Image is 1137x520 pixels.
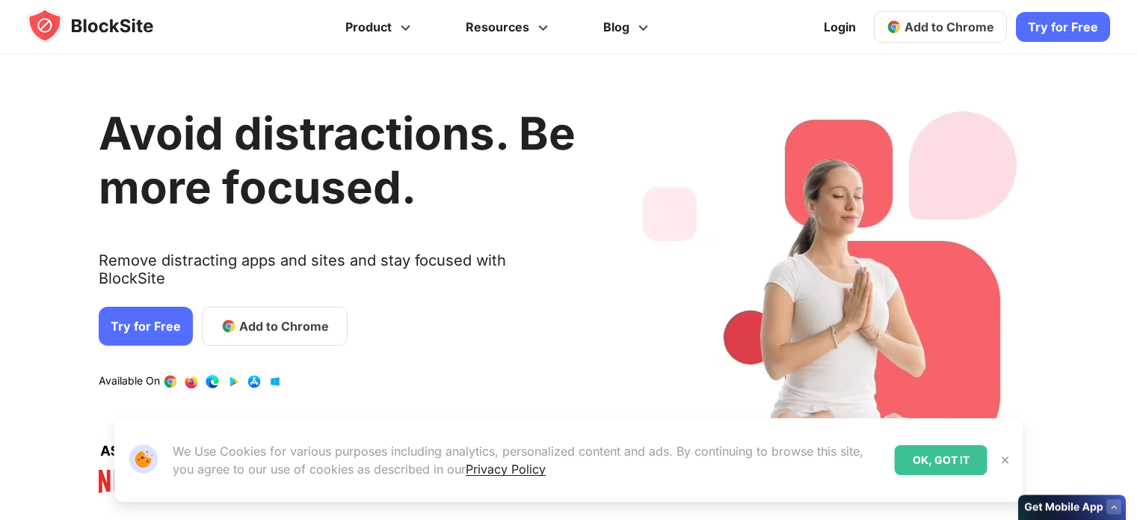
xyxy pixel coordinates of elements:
[466,462,546,477] a: Privacy Policy
[173,442,883,478] p: We Use Cookies for various purposes including analytics, personalized content and ads. By continu...
[895,445,987,475] div: OK, GOT IT
[905,19,994,34] span: Add to Chrome
[874,11,1007,43] a: Add to Chrome
[99,251,576,299] text: Remove distracting apps and sites and stay focused with BlockSite
[239,317,329,335] span: Add to Chrome
[202,307,348,346] a: Add to Chrome
[99,307,193,346] a: Try for Free
[999,454,1011,466] img: Close
[815,9,865,45] a: Login
[99,106,576,214] h1: Avoid distractions. Be more focused.
[1016,12,1110,42] a: Try for Free
[887,19,902,34] img: chrome-icon.svg
[99,374,160,389] text: Available On
[996,450,1015,470] button: Close
[27,7,182,43] img: blocksite-icon.5d769676.svg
